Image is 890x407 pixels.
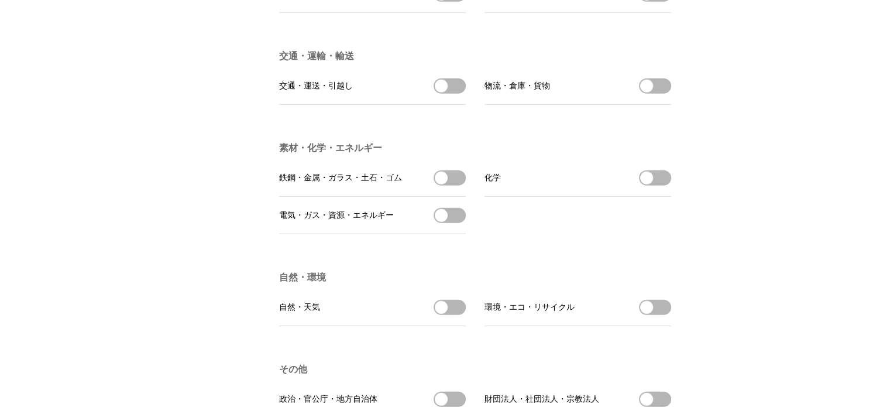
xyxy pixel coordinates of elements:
[279,210,394,221] span: 電気・ガス・資源・エネルギー
[484,173,501,183] span: 化学
[279,364,671,376] h3: その他
[484,81,550,91] span: 物流・倉庫・貨物
[279,50,671,63] h3: 交通・運輸・輸送
[279,142,671,155] h3: 素材・化学・エネルギー
[484,394,599,405] span: 財団法人・社団法人・宗教法人
[279,272,671,284] h3: 自然・環境
[279,302,320,313] span: 自然・天気
[279,173,402,183] span: 鉄鋼・金属・ガラス・土石・ゴム
[484,302,575,313] span: 環境・エコ・リサイクル
[279,394,377,405] span: 政治・官公庁・地方自治体
[279,81,353,91] span: 交通・運送・引越し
